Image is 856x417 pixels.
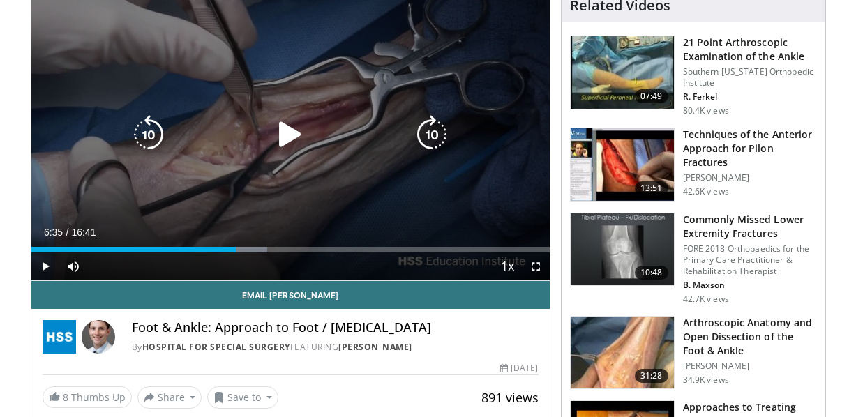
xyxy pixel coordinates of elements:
[570,128,817,202] a: 13:51 Techniques of the Anterior Approach for Pilon Fractures [PERSON_NAME] 42.6K views
[683,128,817,169] h3: Techniques of the Anterior Approach for Pilon Fractures
[481,389,539,406] span: 891 views
[31,281,550,309] a: Email [PERSON_NAME]
[683,36,817,63] h3: 21 Point Arthroscopic Examination of the Ankle
[635,181,668,195] span: 13:51
[683,91,817,103] p: R. Ferkel
[44,227,63,238] span: 6:35
[683,294,729,305] p: 42.7K views
[132,341,539,354] div: By FEATURING
[571,213,674,286] img: 4aa379b6-386c-4fb5-93ee-de5617843a87.150x105_q85_crop-smart_upscale.jpg
[683,105,729,116] p: 80.4K views
[207,386,278,409] button: Save to
[635,369,668,383] span: 31:28
[66,227,69,238] span: /
[522,252,550,280] button: Fullscreen
[494,252,522,280] button: Playback Rate
[71,227,96,238] span: 16:41
[683,243,817,277] p: FORE 2018 Orthopaedics for the Primary Care Practitioner & Rehabilitation Therapist
[142,341,290,353] a: Hospital for Special Surgery
[500,362,538,374] div: [DATE]
[571,128,674,201] img: e0f65072-4b0e-47c8-b151-d5e709845aef.150x105_q85_crop-smart_upscale.jpg
[31,252,59,280] button: Play
[635,266,668,280] span: 10:48
[683,172,817,183] p: [PERSON_NAME]
[571,36,674,109] img: d2937c76-94b7-4d20-9de4-1c4e4a17f51d.150x105_q85_crop-smart_upscale.jpg
[137,386,202,409] button: Share
[43,386,132,408] a: 8 Thumbs Up
[338,341,412,353] a: [PERSON_NAME]
[570,316,817,390] a: 31:28 Arthroscopic Anatomy and Open Dissection of the Foot & Ankle [PERSON_NAME] 34.9K views
[683,374,729,386] p: 34.9K views
[683,316,817,358] h3: Arthroscopic Anatomy and Open Dissection of the Foot & Ankle
[43,320,76,354] img: Hospital for Special Surgery
[132,320,539,335] h4: Foot & Ankle: Approach to Foot / [MEDICAL_DATA]
[82,320,115,354] img: Avatar
[683,213,817,241] h3: Commonly Missed Lower Extremity Fractures
[683,186,729,197] p: 42.6K views
[635,89,668,103] span: 07:49
[570,213,817,305] a: 10:48 Commonly Missed Lower Extremity Fractures FORE 2018 Orthopaedics for the Primary Care Pract...
[683,66,817,89] p: Southern [US_STATE] Orthopedic Institute
[683,361,817,372] p: [PERSON_NAME]
[63,391,68,404] span: 8
[571,317,674,389] img: widescreen_open_anatomy_100000664_3.jpg.150x105_q85_crop-smart_upscale.jpg
[59,252,87,280] button: Mute
[31,247,550,252] div: Progress Bar
[570,36,817,116] a: 07:49 21 Point Arthroscopic Examination of the Ankle Southern [US_STATE] Orthopedic Institute R. ...
[683,280,817,291] p: B. Maxson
